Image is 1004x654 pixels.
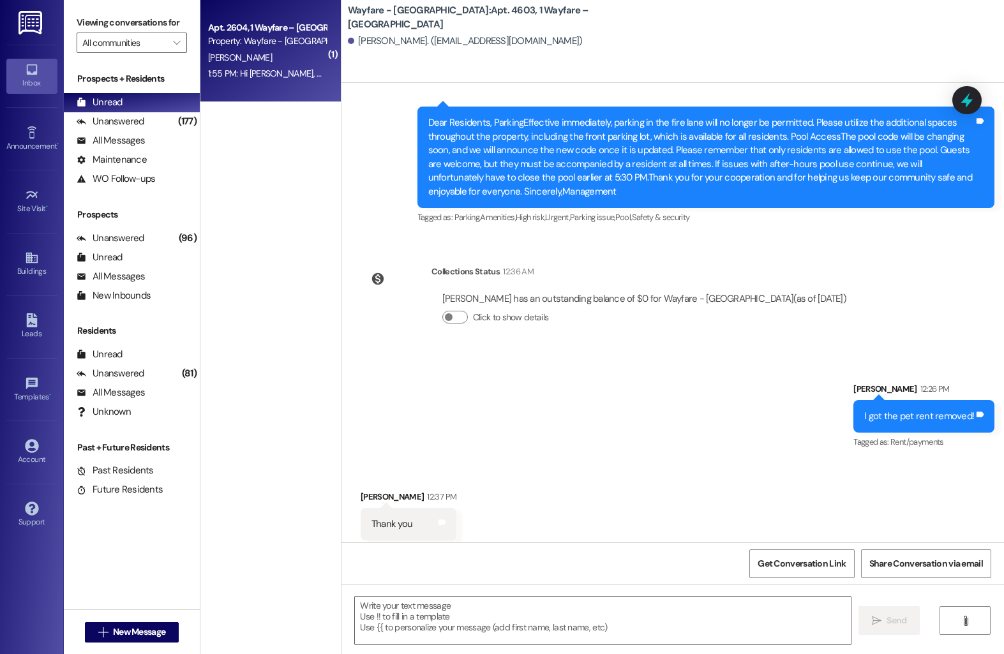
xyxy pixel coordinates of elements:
a: Site Visit • [6,184,57,219]
div: Unanswered [77,115,144,128]
div: [PERSON_NAME] [361,490,456,508]
div: Thank you [371,517,412,531]
button: Send [858,606,920,635]
div: 12:26 PM [917,382,950,396]
div: Unknown [77,405,131,419]
i:  [961,616,970,626]
span: Parking issue , [570,212,615,223]
button: New Message [85,622,179,643]
a: Leads [6,309,57,344]
span: Urgent , [545,212,569,223]
div: Tagged as: [853,433,994,451]
b: Wayfare - [GEOGRAPHIC_DATA]: Apt. 4603, 1 Wayfare – [GEOGRAPHIC_DATA] [348,4,603,31]
div: (81) [179,364,200,383]
div: [PERSON_NAME] [853,382,994,400]
div: Tagged as: [361,540,456,559]
div: [PERSON_NAME] has an outstanding balance of $0 for Wayfare - [GEOGRAPHIC_DATA] (as of [DATE]) [442,292,846,306]
div: Past Residents [77,464,154,477]
div: All Messages [77,386,145,399]
div: Unread [77,348,123,361]
div: 12:37 PM [424,490,456,503]
a: Buildings [6,247,57,281]
a: Templates • [6,373,57,407]
a: Inbox [6,59,57,93]
div: [PERSON_NAME]. ([EMAIL_ADDRESS][DOMAIN_NAME]) [348,34,583,48]
div: Tagged as: [417,208,994,227]
div: Unanswered [77,367,144,380]
div: 1:55 PM: Hi [PERSON_NAME], Did you receive my email regarding moving out when my lease ends on [D... [208,68,736,79]
div: Unanswered [77,232,144,245]
input: All communities [82,33,167,53]
div: All Messages [77,134,145,147]
div: Residents [64,324,200,338]
div: Prospects [64,208,200,221]
div: Dear Residents, ParkingEffective immediately, parking in the fire lane will no longer be permitte... [428,116,974,198]
div: Future Residents [77,483,163,496]
span: Send [887,614,906,627]
span: Safety & security [632,212,690,223]
div: (177) [175,112,200,131]
span: High risk , [516,212,546,223]
div: WO Follow-ups [77,172,155,186]
div: Unread [77,96,123,109]
div: Unread [77,251,123,264]
div: Past + Future Residents [64,441,200,454]
div: 12:36 AM [500,265,534,278]
div: Collections Status [431,265,500,278]
span: Parking , [454,212,481,223]
div: New Inbounds [77,289,151,302]
a: Account [6,435,57,470]
a: Support [6,498,57,532]
div: Prospects + Residents [64,72,200,85]
button: Get Conversation Link [749,549,854,578]
i:  [98,627,108,637]
span: • [46,202,48,211]
span: • [57,140,59,149]
span: Get Conversation Link [758,557,846,570]
span: [PERSON_NAME] [208,52,272,63]
span: Rent/payments [890,436,944,447]
div: I got the pet rent removed! [864,410,974,423]
span: Pool , [615,212,632,223]
div: Property: Wayfare - [GEOGRAPHIC_DATA] [208,34,326,48]
span: New Message [113,625,165,639]
button: Share Conversation via email [861,549,991,578]
span: Share Conversation via email [869,557,983,570]
div: (96) [176,228,200,248]
div: All Messages [77,270,145,283]
span: Amenities , [480,212,516,223]
span: • [49,390,51,399]
i:  [173,38,180,48]
label: Viewing conversations for [77,13,187,33]
div: Apt. 2604, 1 Wayfare – [GEOGRAPHIC_DATA] [208,21,326,34]
label: Click to show details [473,311,548,324]
i:  [872,616,881,626]
img: ResiDesk Logo [19,11,45,34]
div: Maintenance [77,153,147,167]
